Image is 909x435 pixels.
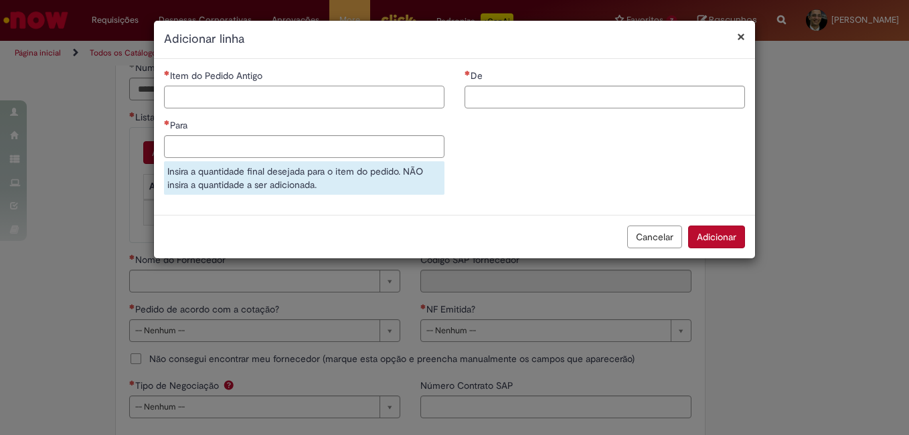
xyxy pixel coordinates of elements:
button: Fechar modal [737,29,745,43]
span: Necessários [465,70,471,76]
span: Item do Pedido Antigo [170,70,265,82]
h2: Adicionar linha [164,31,745,48]
span: Para [170,119,190,131]
input: De [465,86,745,108]
input: Para [164,135,444,158]
button: Cancelar [627,226,682,248]
div: Insira a quantidade final desejada para o item do pedido. NÃO insira a quantidade a ser adicionada. [164,161,444,195]
span: Necessários [164,120,170,125]
span: De [471,70,485,82]
button: Adicionar [688,226,745,248]
input: Item do Pedido Antigo [164,86,444,108]
span: Necessários [164,70,170,76]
